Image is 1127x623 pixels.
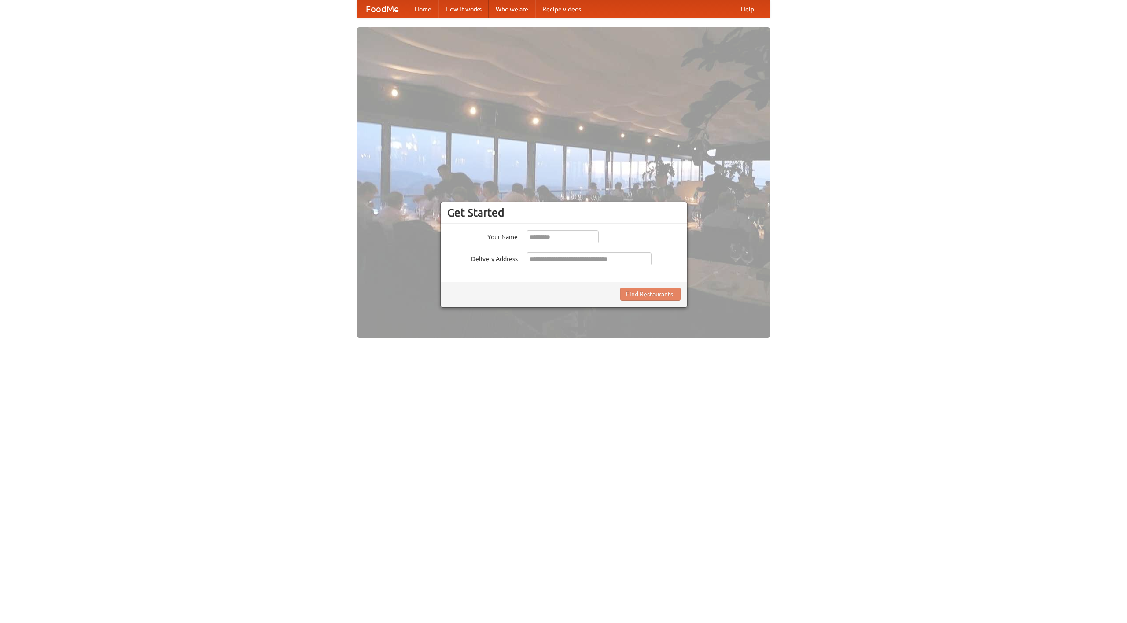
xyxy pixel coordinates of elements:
a: FoodMe [357,0,408,18]
a: Home [408,0,438,18]
h3: Get Started [447,206,681,219]
a: Help [734,0,761,18]
label: Delivery Address [447,252,518,263]
a: Recipe videos [535,0,588,18]
a: How it works [438,0,489,18]
a: Who we are [489,0,535,18]
button: Find Restaurants! [620,288,681,301]
label: Your Name [447,230,518,241]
